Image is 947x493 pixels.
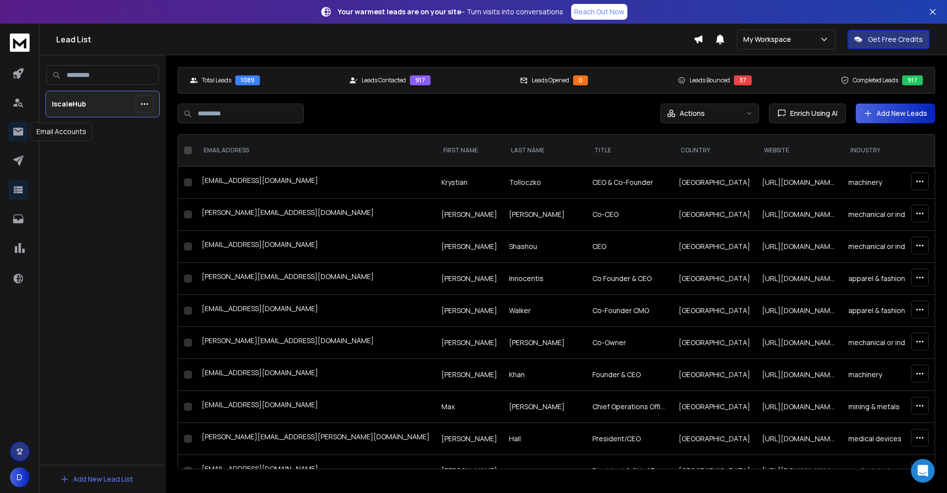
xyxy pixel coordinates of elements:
button: Add New Leads [856,104,935,123]
div: 917 [410,75,431,85]
strong: Your warmest leads are on your site [338,7,461,16]
td: [PERSON_NAME] [436,327,503,359]
td: [GEOGRAPHIC_DATA] [673,391,756,423]
th: FIRST NAME [436,135,503,167]
div: Email Accounts [30,122,93,141]
td: President/CEO [586,423,673,455]
td: mechanical or industrial engineering [842,327,929,359]
th: title [586,135,673,167]
p: Reach Out Now [574,7,624,17]
td: [GEOGRAPHIC_DATA] [673,455,756,487]
td: medical devices [842,423,929,455]
td: [GEOGRAPHIC_DATA] [673,423,756,455]
td: CEO & Co-Founder [586,167,673,199]
p: Actions [680,108,705,118]
th: EMAIL ADDRESS [196,135,436,167]
td: [GEOGRAPHIC_DATA] [673,167,756,199]
button: D [10,467,30,487]
img: logo [10,34,30,52]
td: [PERSON_NAME] [436,263,503,295]
td: [URL][DOMAIN_NAME] [756,455,842,487]
td: President & Chief Executive Officer & Founder [586,455,673,487]
div: [EMAIL_ADDRESS][DOMAIN_NAME] [202,464,430,478]
td: Co-Owner [586,327,673,359]
td: apparel & fashion [842,295,929,327]
td: [GEOGRAPHIC_DATA] [673,327,756,359]
td: [PERSON_NAME] [436,423,503,455]
div: 917 [902,75,923,85]
td: apparel & fashion [842,263,929,295]
p: Leads Opened [532,76,569,84]
td: [PERSON_NAME] [503,199,586,231]
div: [PERSON_NAME][EMAIL_ADDRESS][PERSON_NAME][DOMAIN_NAME] [202,432,430,446]
td: Chief Operations Officer [586,391,673,423]
div: [EMAIL_ADDRESS][DOMAIN_NAME] [202,400,430,414]
p: Leads Contacted [362,76,406,84]
td: Co Founder & CEO [586,263,673,295]
td: machinery [842,167,929,199]
div: [PERSON_NAME][EMAIL_ADDRESS][DOMAIN_NAME] [202,208,430,221]
td: mechanical or industrial engineering [842,199,929,231]
div: 0 [573,75,588,85]
td: Innocentis [503,263,586,295]
td: [PERSON_NAME] [436,199,503,231]
th: website [756,135,842,167]
td: Co-CEO [586,199,673,231]
h1: Lead List [56,34,693,45]
div: [PERSON_NAME][EMAIL_ADDRESS][DOMAIN_NAME] [202,272,430,285]
p: Completed Leads [853,76,898,84]
a: Reach Out Now [571,4,627,20]
td: [GEOGRAPHIC_DATA] [673,263,756,295]
td: mechanical or industrial engineering [842,231,929,263]
button: Enrich Using AI [769,104,846,123]
button: Get Free Credits [847,30,930,49]
td: [URL][DOMAIN_NAME] [756,359,842,391]
td: Krystian [436,167,503,199]
td: Walker [503,295,586,327]
td: Tolloczko [503,167,586,199]
td: [URL][DOMAIN_NAME] [756,295,842,327]
div: [EMAIL_ADDRESS][DOMAIN_NAME] [202,176,430,189]
td: [GEOGRAPHIC_DATA] [673,295,756,327]
p: – Turn visits into conversations [338,7,563,17]
td: [GEOGRAPHIC_DATA] [673,359,756,391]
td: Shashou [503,231,586,263]
td: [PERSON_NAME] [436,359,503,391]
p: IscaleHub [52,99,86,109]
td: [URL][DOMAIN_NAME] [756,231,842,263]
button: Add New Lead List [52,469,141,489]
p: Get Free Credits [868,35,923,44]
td: [PERSON_NAME] [436,455,503,487]
td: Hall [503,423,586,455]
th: industry [842,135,929,167]
a: Add New Leads [864,108,927,118]
p: Total Leads [202,76,231,84]
td: Khan [503,359,586,391]
div: [PERSON_NAME][EMAIL_ADDRESS][DOMAIN_NAME] [202,336,430,350]
td: [URL][DOMAIN_NAME] [756,423,842,455]
td: [URL][DOMAIN_NAME] [756,167,842,199]
td: [PERSON_NAME] [503,327,586,359]
td: medical devices [842,455,929,487]
span: Enrich Using AI [786,108,838,118]
td: Founder & CEO [586,359,673,391]
div: Open Intercom Messenger [911,459,935,483]
td: Co-Founder CMO [586,295,673,327]
td: [GEOGRAPHIC_DATA] [673,231,756,263]
th: country [673,135,756,167]
td: CEO [586,231,673,263]
td: [URL][DOMAIN_NAME] [756,391,842,423]
div: 1089 [235,75,260,85]
td: mining & metals [842,391,929,423]
td: [URL][DOMAIN_NAME] [756,263,842,295]
td: machinery [842,359,929,391]
td: [GEOGRAPHIC_DATA] [673,199,756,231]
div: [EMAIL_ADDRESS][DOMAIN_NAME] [202,304,430,317]
div: [EMAIL_ADDRESS][DOMAIN_NAME] [202,240,430,253]
td: [URL][DOMAIN_NAME] [756,327,842,359]
td: Max [436,391,503,423]
p: Leads Bounced [690,76,730,84]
